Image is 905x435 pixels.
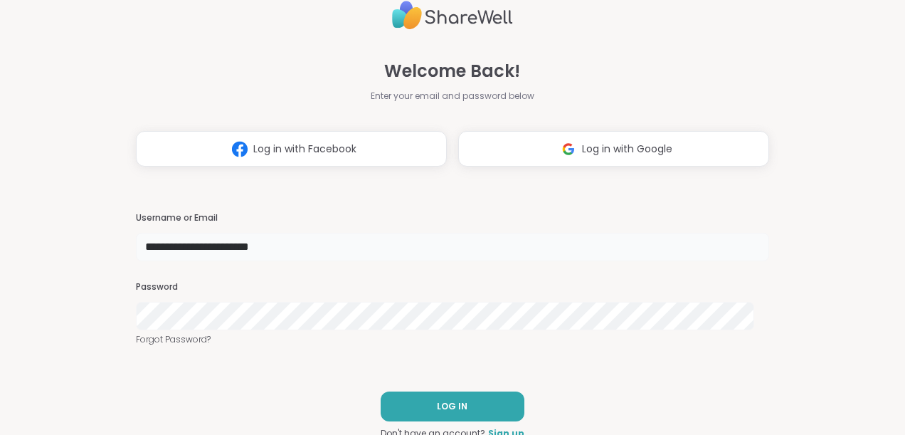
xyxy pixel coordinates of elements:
h3: Username or Email [136,212,769,224]
img: ShareWell Logomark [555,136,582,162]
span: Log in with Facebook [253,142,356,157]
button: Log in with Google [458,131,769,167]
span: Welcome Back! [384,58,520,84]
img: ShareWell Logomark [226,136,253,162]
button: Log in with Facebook [136,131,447,167]
button: LOG IN [381,392,524,421]
h3: Password [136,281,769,293]
span: LOG IN [437,400,467,413]
a: Forgot Password? [136,333,769,346]
span: Log in with Google [582,142,672,157]
span: Enter your email and password below [371,90,534,103]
